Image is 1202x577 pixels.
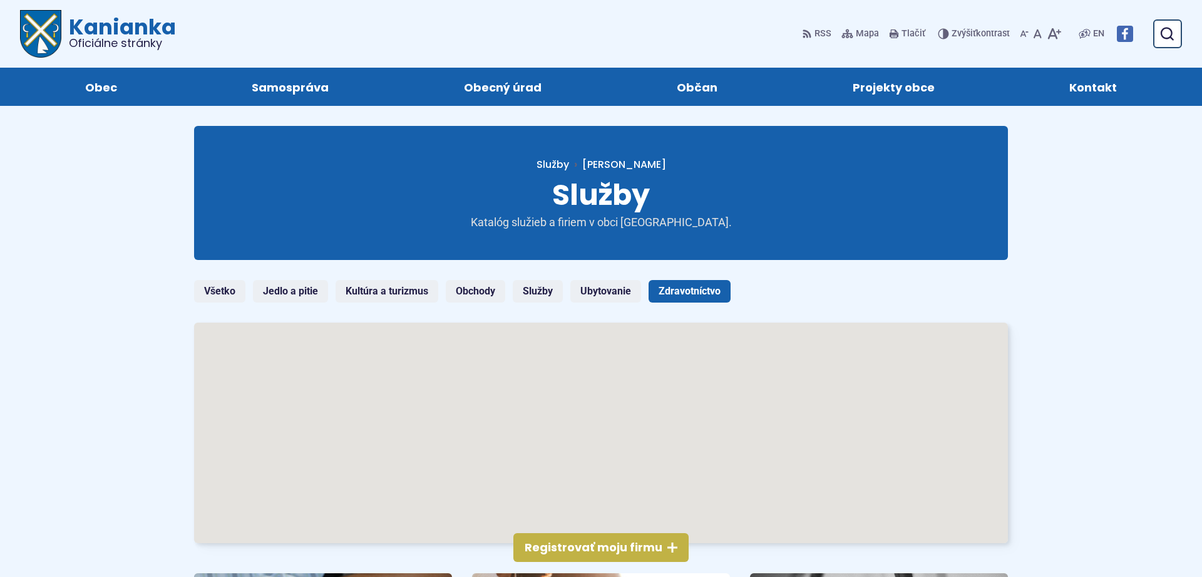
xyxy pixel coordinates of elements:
a: Občan [622,68,773,106]
button: Nastaviť pôvodnú veľkosť písma [1031,21,1044,47]
a: Ubytovanie [570,280,641,303]
span: Kanianka [61,16,176,49]
a: Logo Kanianka, prejsť na domovskú stránku. [20,10,176,58]
a: Mapa [839,21,881,47]
span: Oficiálne stránky [69,38,176,49]
a: Projekty obce [798,68,990,106]
button: Registrovať moju firmu [513,533,689,562]
img: Prejsť na domovskú stránku [20,10,61,58]
a: Služby [513,280,563,303]
a: Služby [537,157,569,172]
a: Kontakt [1014,68,1172,106]
a: [PERSON_NAME] [569,157,666,172]
a: Obecný úrad [409,68,597,106]
p: Katalóg služieb a firiem v obci [GEOGRAPHIC_DATA]. [451,216,751,230]
span: Občan [677,68,717,106]
span: [PERSON_NAME] [582,157,666,172]
span: Obecný úrad [464,68,542,106]
a: EN [1091,26,1107,41]
button: Zmenšiť veľkosť písma [1017,21,1031,47]
img: Prejsť na Facebook stránku [1117,26,1133,42]
a: Obchody [446,280,505,303]
span: Kontakt [1069,68,1117,106]
a: Obec [30,68,172,106]
span: RSS [814,26,831,41]
button: Zväčšiť veľkosť písma [1044,21,1064,47]
a: Zdravotníctvo [649,280,731,303]
span: Mapa [856,26,879,41]
span: Obec [85,68,117,106]
div: Mapa služieb [194,323,1008,543]
a: RSS [802,21,834,47]
span: Služby [552,175,650,215]
a: Kultúra a turizmus [336,280,438,303]
span: EN [1093,26,1104,41]
span: Zvýšiť [952,28,976,39]
span: Samospráva [252,68,329,106]
a: Všetko [194,280,245,303]
span: Registrovať moju firmu [525,541,662,555]
button: Tlačiť [886,21,928,47]
a: Samospráva [197,68,384,106]
a: Jedlo a pitie [253,280,328,303]
span: Projekty obce [853,68,935,106]
span: Tlačiť [902,29,925,39]
span: kontrast [952,29,1010,39]
button: Zvýšiťkontrast [938,21,1012,47]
